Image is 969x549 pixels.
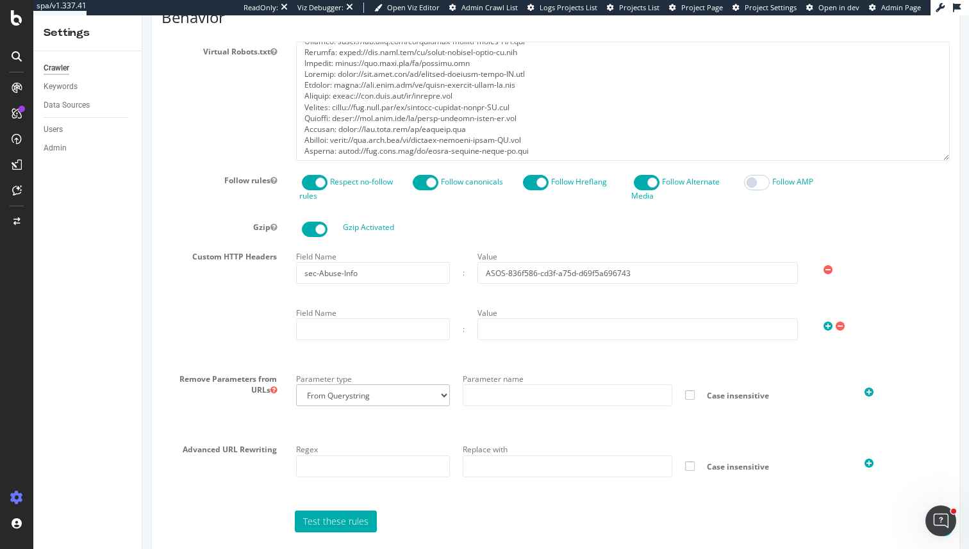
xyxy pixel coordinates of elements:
[299,161,361,172] label: Follow canonicals
[153,495,235,517] a: Test these rules
[44,26,131,40] div: Settings
[320,354,381,369] label: Parameter name
[630,161,671,172] label: Follow AMP
[154,26,808,145] textarea: Lore-ipsum: * # DO sitamet consectetur adipi Elitsedd: */eiu/tempo/* # Incidi Utlabo Etdolorem Al...
[10,231,144,247] label: Custom HTTP Headers
[154,231,194,247] label: Field Name
[527,3,597,13] a: Logs Projects List
[320,308,322,319] div: :
[745,3,797,12] span: Project Settings
[10,202,144,217] label: Gzip
[44,80,133,94] a: Keywords
[154,288,194,303] label: Field Name
[555,446,699,457] span: Case insensitive
[142,15,969,549] iframe: To enrich screen reader interactions, please activate Accessibility in Grammarly extension settings
[387,3,440,12] span: Open Viz Editor
[44,123,133,136] a: Users
[461,3,518,12] span: Admin Crawl List
[335,231,355,247] label: Value
[10,354,144,380] label: Remove Parameters from URLs
[297,3,344,13] div: Viz Debugger:
[44,142,67,155] div: Admin
[44,99,90,112] div: Data Sources
[320,424,365,439] label: Replace with
[681,3,723,12] span: Project Page
[244,3,278,13] div: ReadOnly:
[10,26,144,42] label: Virtual Robots.txt
[619,3,659,12] span: Projects List
[806,3,859,13] a: Open in dev
[335,288,355,303] label: Value
[374,3,440,13] a: Open Viz Editor
[44,61,69,75] div: Crawler
[540,3,597,12] span: Logs Projects List
[157,161,251,186] label: Respect no-follow rules
[128,206,135,217] button: Gzip
[733,3,797,13] a: Project Settings
[44,80,78,94] div: Keywords
[818,3,859,12] span: Open in dev
[869,3,921,13] a: Admin Page
[10,155,144,170] label: Follow rules
[409,161,465,172] label: Follow Hreflang
[555,375,699,386] span: Case insensitive
[607,3,659,13] a: Projects List
[44,142,133,155] a: Admin
[128,160,135,170] button: Follow rules
[10,424,144,439] label: Advanced URL Rewriting
[154,424,176,439] label: Regex
[201,206,252,217] label: Gzip Activated
[925,505,956,536] iframe: Intercom live chat
[320,252,322,263] div: :
[128,31,135,42] button: Virtual Robots.txt
[881,3,921,12] span: Admin Page
[44,123,63,136] div: Users
[489,161,577,186] label: Follow Alternate Media
[44,99,133,112] a: Data Sources
[669,3,723,13] a: Project Page
[449,3,518,13] a: Admin Crawl List
[44,61,133,75] a: Crawler
[154,354,210,369] label: Parameter type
